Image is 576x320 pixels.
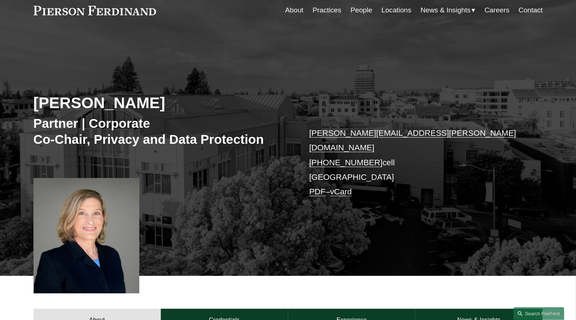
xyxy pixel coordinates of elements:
a: Careers [485,3,509,17]
a: Locations [381,3,411,17]
a: PDF [309,187,326,196]
a: [PHONE_NUMBER] [309,158,383,167]
h2: [PERSON_NAME] [33,93,288,112]
a: About [285,3,303,17]
a: folder dropdown [421,3,476,17]
p: cell [GEOGRAPHIC_DATA] – [309,126,521,199]
a: Practices [313,3,341,17]
a: [PERSON_NAME][EMAIL_ADDRESS][PERSON_NAME][DOMAIN_NAME] [309,129,516,152]
a: Search this site [513,307,564,320]
span: News & Insights [421,4,471,17]
a: People [350,3,372,17]
a: Contact [519,3,543,17]
a: vCard [330,187,352,196]
h3: Partner | Corporate Co-Chair, Privacy and Data Protection [33,115,288,147]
